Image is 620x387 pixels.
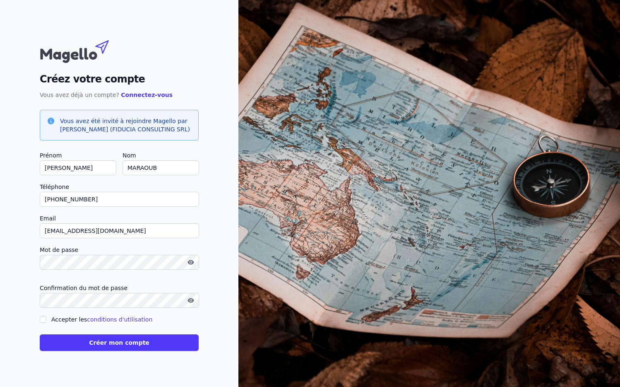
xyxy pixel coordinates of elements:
[121,92,173,98] a: Connectez-vous
[51,316,152,323] label: Accepter les
[87,316,152,323] a: conditions d'utilisation
[40,334,199,351] button: Créer mon compte
[123,150,199,160] label: Nom
[40,72,199,87] h2: Créez votre compte
[40,150,116,160] label: Prénom
[40,213,199,223] label: Email
[40,36,127,65] img: Magello
[40,90,199,100] p: Vous avez déjà un compte?
[40,283,199,293] label: Confirmation du mot de passe
[40,182,199,192] label: Téléphone
[60,117,192,133] h3: Vous avez été invité à rejoindre Magello par [PERSON_NAME] (FIDUCIA CONSULTING SRL)
[40,245,199,255] label: Mot de passe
